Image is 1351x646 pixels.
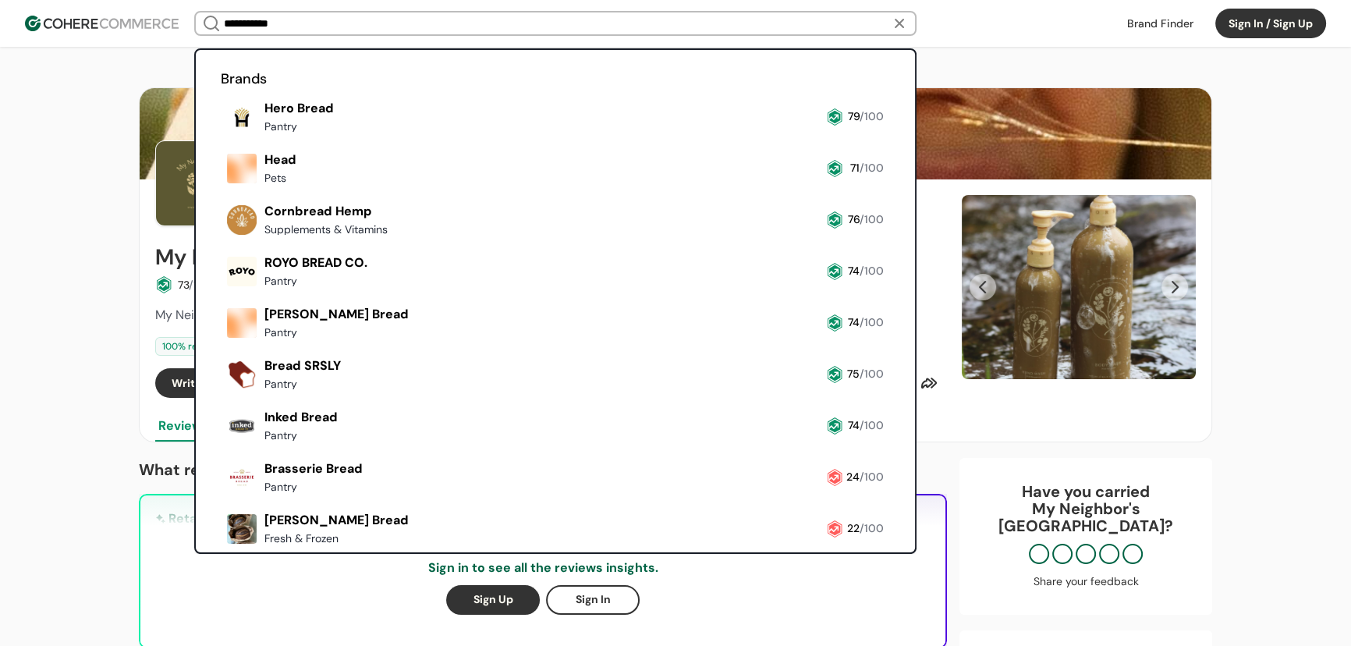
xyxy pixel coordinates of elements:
[860,109,884,123] span: /100
[139,458,947,481] p: What retail buyers are saying about this brand
[860,264,884,278] span: /100
[860,212,884,226] span: /100
[848,109,860,123] span: 79
[848,418,860,432] span: 74
[970,274,996,300] button: Previous Slide
[975,500,1197,534] p: My Neighbor's [GEOGRAPHIC_DATA] ?
[860,315,884,329] span: /100
[25,16,179,31] img: Cohere Logo
[975,573,1197,590] div: Share your feedback
[860,367,884,381] span: /100
[962,195,1196,379] div: Slide 1
[1161,274,1188,300] button: Next Slide
[155,337,338,356] div: 100 % retailers recommend this brand
[155,307,551,323] span: My Neighbor's Tallow offers natural and nourishing skincare products.
[155,140,241,226] img: Brand Photo
[846,470,860,484] span: 24
[428,559,658,577] p: Sign in to see all the reviews insights.
[848,315,860,329] span: 74
[155,245,530,270] h2: My Neighbor's Tallow
[140,88,1211,179] img: Brand cover image
[962,195,1196,379] img: Slide 0
[848,212,860,226] span: 76
[860,418,884,432] span: /100
[546,585,640,615] button: Sign In
[155,368,266,398] button: Write a Review
[860,161,884,175] span: /100
[847,367,860,381] span: 75
[848,264,860,278] span: 74
[850,161,860,175] span: 71
[1215,9,1326,38] button: Sign In / Sign Up
[178,278,189,292] span: 73
[189,278,213,292] span: /100
[975,483,1197,534] div: Have you carried
[962,195,1196,379] div: Carousel
[446,585,540,615] button: Sign Up
[155,410,264,442] button: Reviews insights
[847,521,860,535] span: 22
[860,470,884,484] span: /100
[221,69,891,90] h2: Brands
[860,521,884,535] span: /100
